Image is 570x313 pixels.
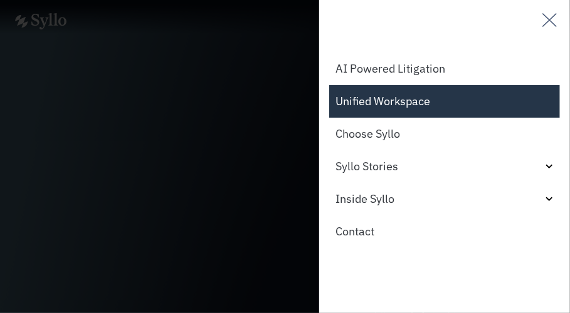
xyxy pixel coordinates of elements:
a: Contact [329,215,560,248]
a: Unified Workspace [329,85,560,118]
a: Inside Syllo [329,183,560,215]
a: AI Powered Litigation [329,53,560,85]
a: Syllo Stories [329,150,560,183]
a: Choose Syllo [329,118,560,150]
